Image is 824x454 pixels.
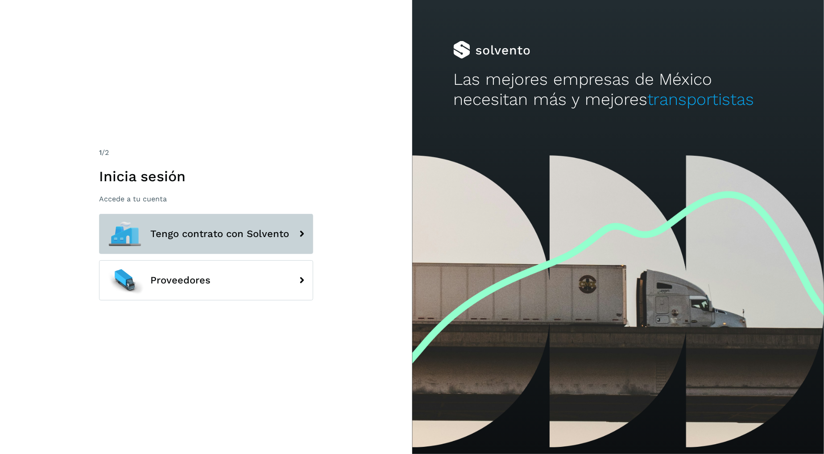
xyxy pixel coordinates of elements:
button: Proveedores [99,260,313,300]
h2: Las mejores empresas de México necesitan más y mejores [453,70,783,109]
h1: Inicia sesión [99,168,313,185]
p: Accede a tu cuenta [99,195,313,203]
span: transportistas [647,90,754,109]
span: Proveedores [150,275,211,286]
div: /2 [99,147,313,158]
span: 1 [99,148,102,157]
span: Tengo contrato con Solvento [150,229,289,239]
button: Tengo contrato con Solvento [99,214,313,254]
